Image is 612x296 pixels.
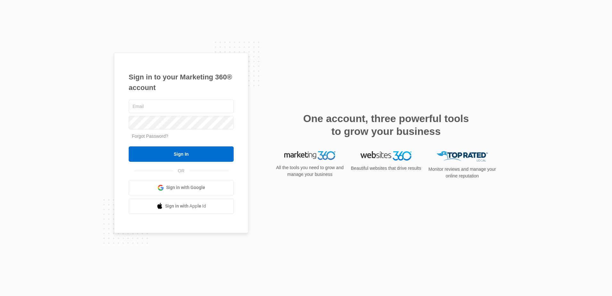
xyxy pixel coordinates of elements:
[129,146,234,162] input: Sign In
[129,72,234,93] h1: Sign in to your Marketing 360® account
[274,164,346,178] p: All the tools you need to grow and manage your business
[165,203,206,210] span: Sign in with Apple Id
[301,112,471,138] h2: One account, three powerful tools to grow your business
[132,134,168,139] a: Forgot Password?
[129,199,234,214] a: Sign in with Apple Id
[166,184,205,191] span: Sign in with Google
[360,151,412,160] img: Websites 360
[426,166,498,179] p: Monitor reviews and manage your online reputation
[129,100,234,113] input: Email
[437,151,488,162] img: Top Rated Local
[129,180,234,195] a: Sign in with Google
[350,165,422,172] p: Beautiful websites that drive results
[173,168,189,174] span: OR
[284,151,335,160] img: Marketing 360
